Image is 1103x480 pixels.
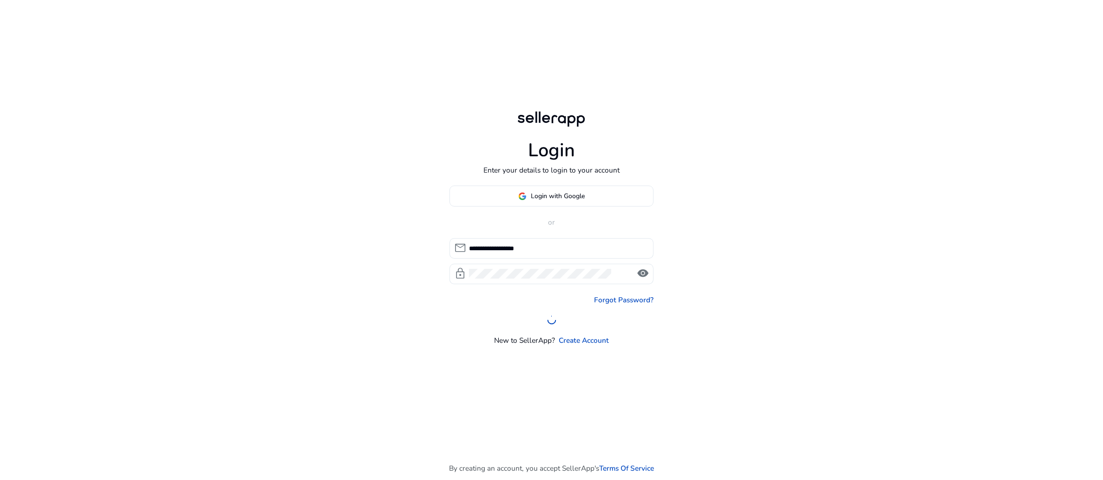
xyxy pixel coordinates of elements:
span: lock [454,267,466,280]
a: Create Account [559,335,609,346]
a: Forgot Password? [594,294,654,305]
span: mail [454,242,466,254]
img: google-logo.svg [518,192,527,200]
h1: Login [528,140,575,162]
p: Enter your details to login to your account [483,165,620,175]
p: New to SellerApp? [494,335,555,346]
a: Terms Of Service [599,463,654,473]
span: visibility [637,267,649,280]
button: Login with Google [449,186,654,207]
span: Login with Google [531,191,585,201]
p: or [449,217,654,227]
